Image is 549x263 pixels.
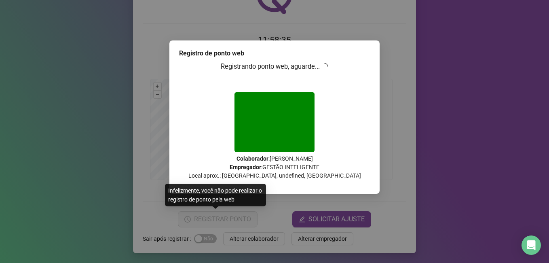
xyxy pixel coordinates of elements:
[234,92,315,152] img: 2Q==
[179,62,370,72] h3: Registrando ponto web, aguarde...
[522,235,541,255] div: Open Intercom Messenger
[321,63,328,70] span: loading
[179,155,370,180] p: : [PERSON_NAME] : GESTÃO INTELIGENTE Local aprox.: [GEOGRAPHIC_DATA], undefined, [GEOGRAPHIC_DATA]
[179,49,370,58] div: Registro de ponto web
[165,184,266,206] div: Infelizmente, você não pode realizar o registro de ponto pela web
[230,164,261,170] strong: Empregador
[236,155,268,162] strong: Colaborador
